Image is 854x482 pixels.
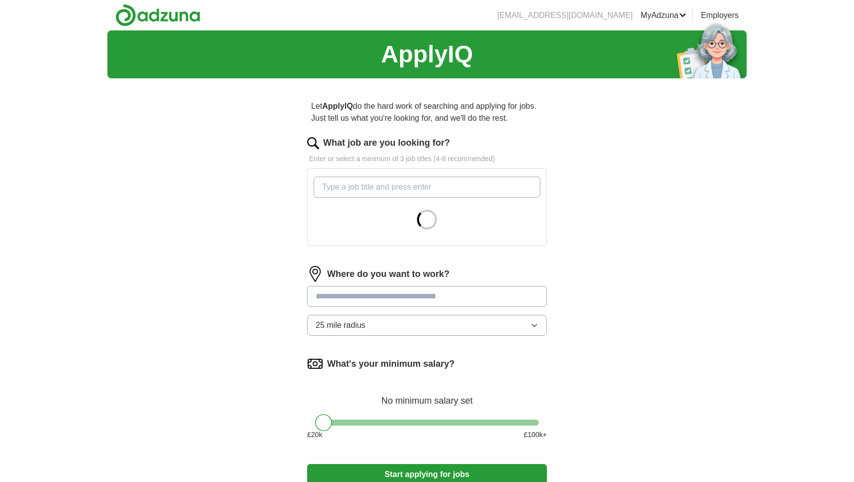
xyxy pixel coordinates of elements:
span: 25 mile radius [316,319,366,331]
div: No minimum salary set [307,384,547,408]
p: Enter or select a minimum of 3 job titles (4-8 recommended) [307,154,547,164]
p: Let do the hard work of searching and applying for jobs. Just tell us what you're looking for, an... [307,96,547,128]
a: MyAdzuna [641,9,687,21]
button: 25 mile radius [307,315,547,336]
span: £ 100 k+ [524,430,547,440]
img: location.png [307,266,323,282]
label: What job are you looking for? [323,136,450,150]
img: salary.png [307,356,323,372]
h1: ApplyIQ [381,36,473,72]
input: Type a job title and press enter [314,177,540,198]
img: search.png [307,137,319,149]
label: Where do you want to work? [327,267,449,281]
li: [EMAIL_ADDRESS][DOMAIN_NAME] [497,9,633,21]
img: Adzuna logo [115,4,200,26]
span: £ 20 k [307,430,322,440]
label: What's your minimum salary? [327,357,454,371]
a: Employers [701,9,739,21]
strong: ApplyIQ [322,102,353,110]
